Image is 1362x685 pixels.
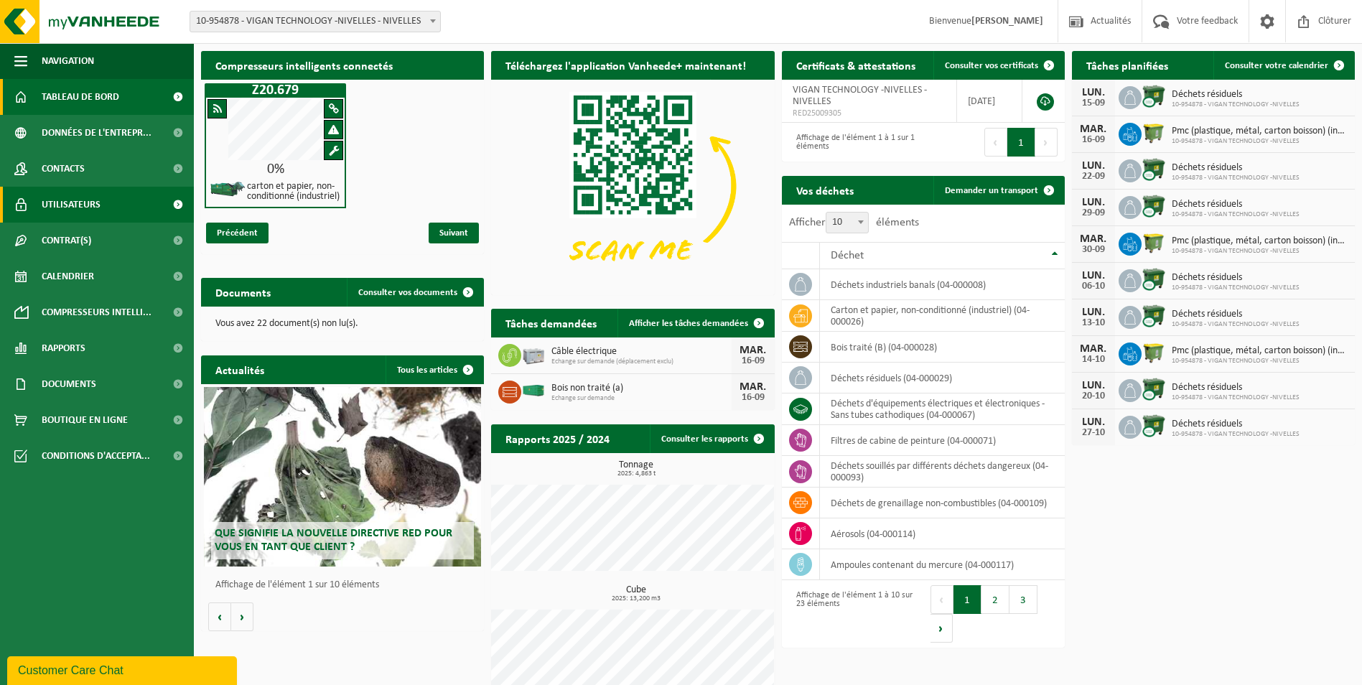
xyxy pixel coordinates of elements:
[42,366,96,402] span: Documents
[820,549,1065,580] td: ampoules contenant du mercure (04-000117)
[491,424,624,452] h2: Rapports 2025 / 2024
[1172,320,1300,329] span: 10-954878 - VIGAN TECHNOLOGY -NIVELLES
[498,470,774,477] span: 2025: 4,863 t
[1079,135,1108,145] div: 16-09
[789,217,919,228] label: Afficher éléments
[1079,233,1108,245] div: MAR.
[1079,281,1108,292] div: 06-10
[1172,357,1348,365] span: 10-954878 - VIGAN TECHNOLOGY -NIVELLES
[521,342,546,366] img: PB-LB-0680-HPE-GY-11
[1079,87,1108,98] div: LUN.
[831,250,864,261] span: Déchet
[491,309,611,337] h2: Tâches demandées
[930,614,953,643] button: Next
[1079,124,1108,135] div: MAR.
[551,383,731,394] span: Bois non traité (a)
[789,126,916,158] div: Affichage de l'élément 1 à 1 sur 1 éléments
[206,223,269,243] span: Précédent
[498,585,774,602] h3: Cube
[498,595,774,602] span: 2025: 13,200 m3
[358,288,457,297] span: Consulter vos documents
[820,518,1065,549] td: aérosols (04-000114)
[42,402,128,438] span: Boutique en ligne
[42,223,91,258] span: Contrat(s)
[820,363,1065,393] td: déchets résiduels (04-000029)
[1172,199,1300,210] span: Déchets résiduels
[1142,377,1166,401] img: WB-1100-CU
[1142,84,1166,108] img: WB-1100-CU
[739,345,768,356] div: MAR.
[386,355,482,384] a: Tous les articles
[1079,416,1108,428] div: LUN.
[491,51,760,79] h2: Téléchargez l'application Vanheede+ maintenant!
[42,258,94,294] span: Calendrier
[1035,128,1058,157] button: Next
[1142,267,1166,292] img: WB-1100-CU
[650,424,773,453] a: Consulter les rapports
[204,387,481,567] a: Que signifie la nouvelle directive RED pour vous en tant que client ?
[820,488,1065,518] td: déchets de grenaillage non-combustibles (04-000109)
[1225,61,1328,70] span: Consulter votre calendrier
[1079,197,1108,208] div: LUN.
[491,80,774,292] img: Download de VHEPlus App
[1172,247,1348,256] span: 10-954878 - VIGAN TECHNOLOGY -NIVELLES
[629,319,748,328] span: Afficher les tâches demandées
[521,384,546,397] img: HK-XC-40-GN-00
[933,51,1063,80] a: Consulter vos certificats
[820,332,1065,363] td: bois traité (B) (04-000028)
[7,653,240,685] iframe: chat widget
[42,151,85,187] span: Contacts
[1172,174,1300,182] span: 10-954878 - VIGAN TECHNOLOGY -NIVELLES
[984,128,1007,157] button: Previous
[820,300,1065,332] td: carton et papier, non-conditionné (industriel) (04-000026)
[739,381,768,393] div: MAR.
[1172,236,1348,247] span: Pmc (plastique, métal, carton boisson) (industriel)
[1172,382,1300,393] span: Déchets résiduels
[617,309,773,337] a: Afficher les tâches demandées
[1142,230,1166,255] img: WB-1100-HPE-GN-50
[201,355,279,383] h2: Actualités
[498,460,774,477] h3: Tonnage
[210,180,246,198] img: HK-XZ-20-GN-01
[933,176,1063,205] a: Demander un transport
[1007,128,1035,157] button: 1
[1172,393,1300,402] span: 10-954878 - VIGAN TECHNOLOGY -NIVELLES
[1079,307,1108,318] div: LUN.
[1072,51,1183,79] h2: Tâches planifiées
[739,356,768,366] div: 16-09
[1009,585,1037,614] button: 3
[820,425,1065,456] td: filtres de cabine de peinture (04-000071)
[429,223,479,243] span: Suivant
[1172,309,1300,320] span: Déchets résiduels
[215,528,452,553] span: Que signifie la nouvelle directive RED pour vous en tant que client ?
[971,16,1043,27] strong: [PERSON_NAME]
[190,11,440,32] span: 10-954878 - VIGAN TECHNOLOGY -NIVELLES - NIVELLES
[1079,343,1108,355] div: MAR.
[1079,172,1108,182] div: 22-09
[782,51,930,79] h2: Certificats & attestations
[1172,272,1300,284] span: Déchets résiduels
[1079,318,1108,328] div: 13-10
[208,83,342,98] h1: Z20.679
[1142,157,1166,182] img: WB-1100-CU
[1142,340,1166,365] img: WB-1100-HPE-GN-50
[201,278,285,306] h2: Documents
[215,580,477,590] p: Affichage de l'élément 1 sur 10 éléments
[215,319,470,329] p: Vous avez 22 document(s) non lu(s).
[1213,51,1353,80] a: Consulter votre calendrier
[1172,162,1300,174] span: Déchets résiduels
[957,80,1022,123] td: [DATE]
[551,394,731,403] span: Echange sur demande
[42,438,150,474] span: Conditions d'accepta...
[206,162,345,177] div: 0%
[1172,419,1300,430] span: Déchets résiduels
[739,393,768,403] div: 16-09
[820,393,1065,425] td: déchets d'équipements électriques et électroniques - Sans tubes cathodiques (04-000067)
[42,330,85,366] span: Rapports
[1079,270,1108,281] div: LUN.
[945,61,1038,70] span: Consulter vos certificats
[1172,284,1300,292] span: 10-954878 - VIGAN TECHNOLOGY -NIVELLES
[42,43,94,79] span: Navigation
[793,108,946,119] span: RED25009305
[42,187,101,223] span: Utilisateurs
